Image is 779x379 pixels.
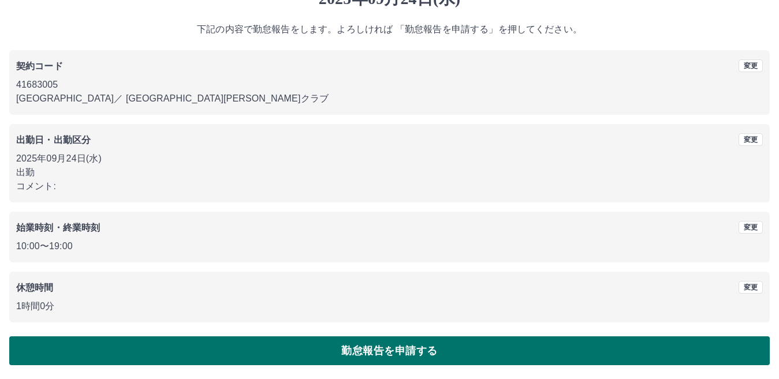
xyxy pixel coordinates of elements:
p: [GEOGRAPHIC_DATA] ／ [GEOGRAPHIC_DATA][PERSON_NAME]クラブ [16,92,763,106]
button: 変更 [739,133,763,146]
p: 1時間0分 [16,299,763,313]
button: 変更 [739,59,763,72]
b: 始業時刻・終業時刻 [16,223,100,232]
p: 2025年09月24日(水) [16,152,763,166]
button: 変更 [739,281,763,294]
p: 41683005 [16,78,763,92]
button: 勤怠報告を申請する [9,336,770,365]
button: 変更 [739,221,763,234]
p: 下記の内容で勤怠報告をします。よろしければ 「勤怠報告を申請する」を押してください。 [9,22,770,36]
p: 10:00 〜 19:00 [16,239,763,253]
b: 休憩時間 [16,283,54,292]
b: 出勤日・出勤区分 [16,135,91,145]
p: コメント: [16,179,763,193]
b: 契約コード [16,61,63,71]
p: 出勤 [16,166,763,179]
